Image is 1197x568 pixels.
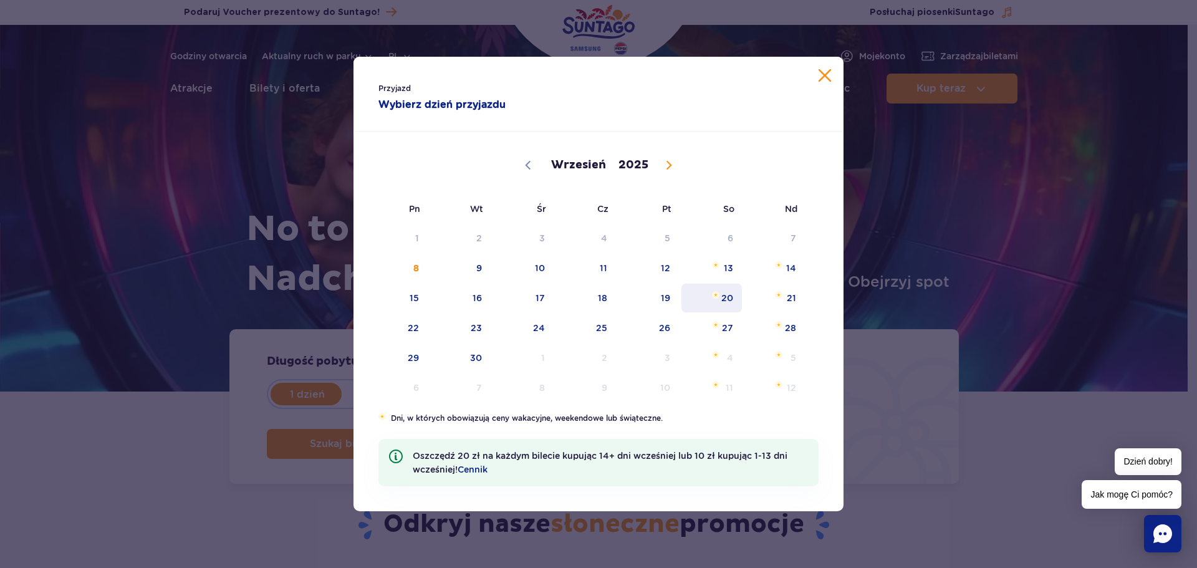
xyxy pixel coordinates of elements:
[429,314,492,342] span: Wrzesień 23, 2025
[378,82,574,95] span: Przyjazd
[680,284,743,312] span: Wrzesień 20, 2025
[366,344,429,372] span: Wrzesień 29, 2025
[743,314,806,342] span: Wrzesień 28, 2025
[680,373,743,402] span: Październik 11, 2025
[555,373,618,402] span: Październik 9, 2025
[617,284,680,312] span: Wrzesień 19, 2025
[492,314,555,342] span: Wrzesień 24, 2025
[378,413,819,424] li: Dni, w których obowiązują ceny wakacyjne, weekendowe lub świąteczne.
[378,97,574,112] strong: Wybierz dzień przyjazdu
[555,284,618,312] span: Wrzesień 18, 2025
[429,254,492,282] span: Wrzesień 9, 2025
[743,224,806,253] span: Wrzesień 7, 2025
[429,344,492,372] span: Wrzesień 30, 2025
[743,284,806,312] span: Wrzesień 21, 2025
[492,195,555,223] span: Śr
[555,224,618,253] span: Wrzesień 4, 2025
[680,195,743,223] span: So
[680,314,743,342] span: Wrzesień 27, 2025
[555,195,618,223] span: Cz
[429,224,492,253] span: Wrzesień 2, 2025
[429,373,492,402] span: Październik 7, 2025
[680,344,743,372] span: Październik 4, 2025
[680,224,743,253] span: Wrzesień 6, 2025
[492,344,555,372] span: Październik 1, 2025
[1115,448,1181,475] span: Dzień dobry!
[680,254,743,282] span: Wrzesień 13, 2025
[378,439,819,486] li: Oszczędź 20 zł na każdym bilecie kupując 14+ dni wcześniej lub 10 zł kupując 1-13 dni wcześniej!
[743,254,806,282] span: Wrzesień 14, 2025
[743,373,806,402] span: Październik 12, 2025
[617,344,680,372] span: Październik 3, 2025
[555,254,618,282] span: Wrzesień 11, 2025
[366,314,429,342] span: Wrzesień 22, 2025
[617,373,680,402] span: Październik 10, 2025
[429,195,492,223] span: Wt
[492,373,555,402] span: Październik 8, 2025
[617,314,680,342] span: Wrzesień 26, 2025
[492,254,555,282] span: Wrzesień 10, 2025
[429,284,492,312] span: Wrzesień 16, 2025
[1082,480,1181,509] span: Jak mogę Ci pomóc?
[366,373,429,402] span: Październik 6, 2025
[555,314,618,342] span: Wrzesień 25, 2025
[555,344,618,372] span: Październik 2, 2025
[1144,515,1181,552] div: Chat
[366,195,429,223] span: Pn
[617,195,680,223] span: Pt
[458,465,488,474] a: Cennik
[743,344,806,372] span: Październik 5, 2025
[743,195,806,223] span: Nd
[366,224,429,253] span: Wrzesień 1, 2025
[492,224,555,253] span: Wrzesień 3, 2025
[366,284,429,312] span: Wrzesień 15, 2025
[492,284,555,312] span: Wrzesień 17, 2025
[617,224,680,253] span: Wrzesień 5, 2025
[366,254,429,282] span: Wrzesień 8, 2025
[617,254,680,282] span: Wrzesień 12, 2025
[819,69,831,82] button: Zamknij kalendarz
